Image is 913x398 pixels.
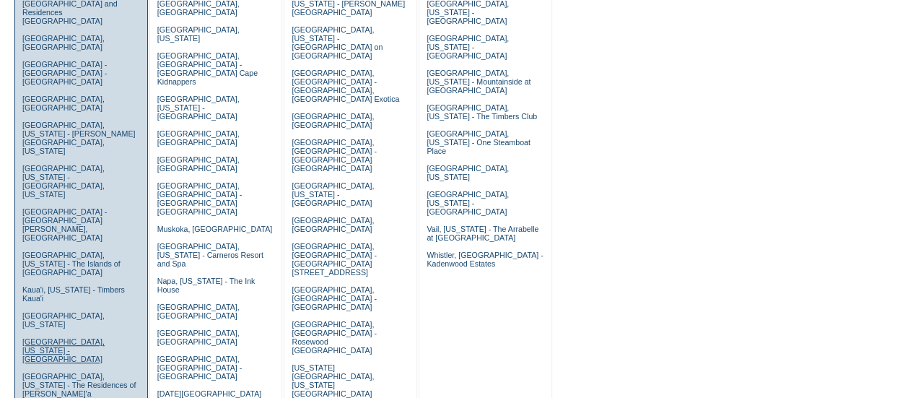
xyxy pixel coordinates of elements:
a: [GEOGRAPHIC_DATA], [US_STATE] - The Residences of [PERSON_NAME]'a [22,372,136,398]
a: [GEOGRAPHIC_DATA], [US_STATE] - The Islands of [GEOGRAPHIC_DATA] [22,251,121,277]
a: [GEOGRAPHIC_DATA], [US_STATE] - Carneros Resort and Spa [157,242,263,268]
a: [GEOGRAPHIC_DATA], [GEOGRAPHIC_DATA] [22,34,105,51]
a: [GEOGRAPHIC_DATA], [US_STATE] - [GEOGRAPHIC_DATA] [22,337,105,363]
a: [GEOGRAPHIC_DATA], [GEOGRAPHIC_DATA] [157,155,240,173]
a: Napa, [US_STATE] - The Ink House [157,277,255,294]
a: [US_STATE][GEOGRAPHIC_DATA], [US_STATE][GEOGRAPHIC_DATA] [292,363,374,398]
a: [GEOGRAPHIC_DATA], [US_STATE] - One Steamboat Place [427,129,530,155]
a: [GEOGRAPHIC_DATA], [US_STATE] - [GEOGRAPHIC_DATA] [292,181,374,207]
a: Kaua'i, [US_STATE] - Timbers Kaua'i [22,285,125,303]
a: [GEOGRAPHIC_DATA], [GEOGRAPHIC_DATA] - [GEOGRAPHIC_DATA][STREET_ADDRESS] [292,242,376,277]
a: Vail, [US_STATE] - The Arrabelle at [GEOGRAPHIC_DATA] [427,225,538,242]
a: [GEOGRAPHIC_DATA], [GEOGRAPHIC_DATA] [22,95,105,112]
a: [GEOGRAPHIC_DATA], [GEOGRAPHIC_DATA] [157,329,240,346]
a: [GEOGRAPHIC_DATA], [GEOGRAPHIC_DATA] [157,129,240,147]
a: [GEOGRAPHIC_DATA], [GEOGRAPHIC_DATA] - [GEOGRAPHIC_DATA] Cape Kidnappers [157,51,258,86]
a: [GEOGRAPHIC_DATA] - [GEOGRAPHIC_DATA] - [GEOGRAPHIC_DATA] [22,60,107,86]
a: [GEOGRAPHIC_DATA], [US_STATE] - [GEOGRAPHIC_DATA] [427,190,509,216]
a: [GEOGRAPHIC_DATA], [US_STATE] - [GEOGRAPHIC_DATA], [US_STATE] [22,164,105,199]
a: [GEOGRAPHIC_DATA], [US_STATE] [157,25,240,43]
a: [GEOGRAPHIC_DATA], [GEOGRAPHIC_DATA] - [GEOGRAPHIC_DATA] [GEOGRAPHIC_DATA] [292,138,376,173]
a: Muskoka, [GEOGRAPHIC_DATA] [157,225,272,233]
a: [GEOGRAPHIC_DATA], [GEOGRAPHIC_DATA] [157,303,240,320]
a: [GEOGRAPHIC_DATA], [US_STATE] - [GEOGRAPHIC_DATA] [427,34,509,60]
a: [GEOGRAPHIC_DATA], [US_STATE] [427,164,509,181]
a: [GEOGRAPHIC_DATA], [GEOGRAPHIC_DATA] [292,216,374,233]
a: [GEOGRAPHIC_DATA] - [GEOGRAPHIC_DATA][PERSON_NAME], [GEOGRAPHIC_DATA] [22,207,107,242]
a: [GEOGRAPHIC_DATA], [US_STATE] - [GEOGRAPHIC_DATA] on [GEOGRAPHIC_DATA] [292,25,383,60]
a: [GEOGRAPHIC_DATA], [GEOGRAPHIC_DATA] - [GEOGRAPHIC_DATA], [GEOGRAPHIC_DATA] Exotica [292,69,399,103]
a: [GEOGRAPHIC_DATA], [GEOGRAPHIC_DATA] - [GEOGRAPHIC_DATA] [292,285,376,311]
a: [GEOGRAPHIC_DATA], [GEOGRAPHIC_DATA] [292,112,374,129]
a: Whistler, [GEOGRAPHIC_DATA] - Kadenwood Estates [427,251,543,268]
a: [GEOGRAPHIC_DATA], [GEOGRAPHIC_DATA] - [GEOGRAPHIC_DATA] [GEOGRAPHIC_DATA] [157,181,242,216]
a: [GEOGRAPHIC_DATA], [US_STATE] - The Timbers Club [427,103,537,121]
a: [GEOGRAPHIC_DATA], [US_STATE] - Mountainside at [GEOGRAPHIC_DATA] [427,69,530,95]
a: [GEOGRAPHIC_DATA], [US_STATE] - [PERSON_NAME][GEOGRAPHIC_DATA], [US_STATE] [22,121,136,155]
a: [GEOGRAPHIC_DATA], [US_STATE] [22,311,105,329]
a: [GEOGRAPHIC_DATA], [GEOGRAPHIC_DATA] - [GEOGRAPHIC_DATA] [157,355,242,381]
a: [GEOGRAPHIC_DATA], [US_STATE] - [GEOGRAPHIC_DATA] [157,95,240,121]
a: [GEOGRAPHIC_DATA], [GEOGRAPHIC_DATA] - Rosewood [GEOGRAPHIC_DATA] [292,320,376,355]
